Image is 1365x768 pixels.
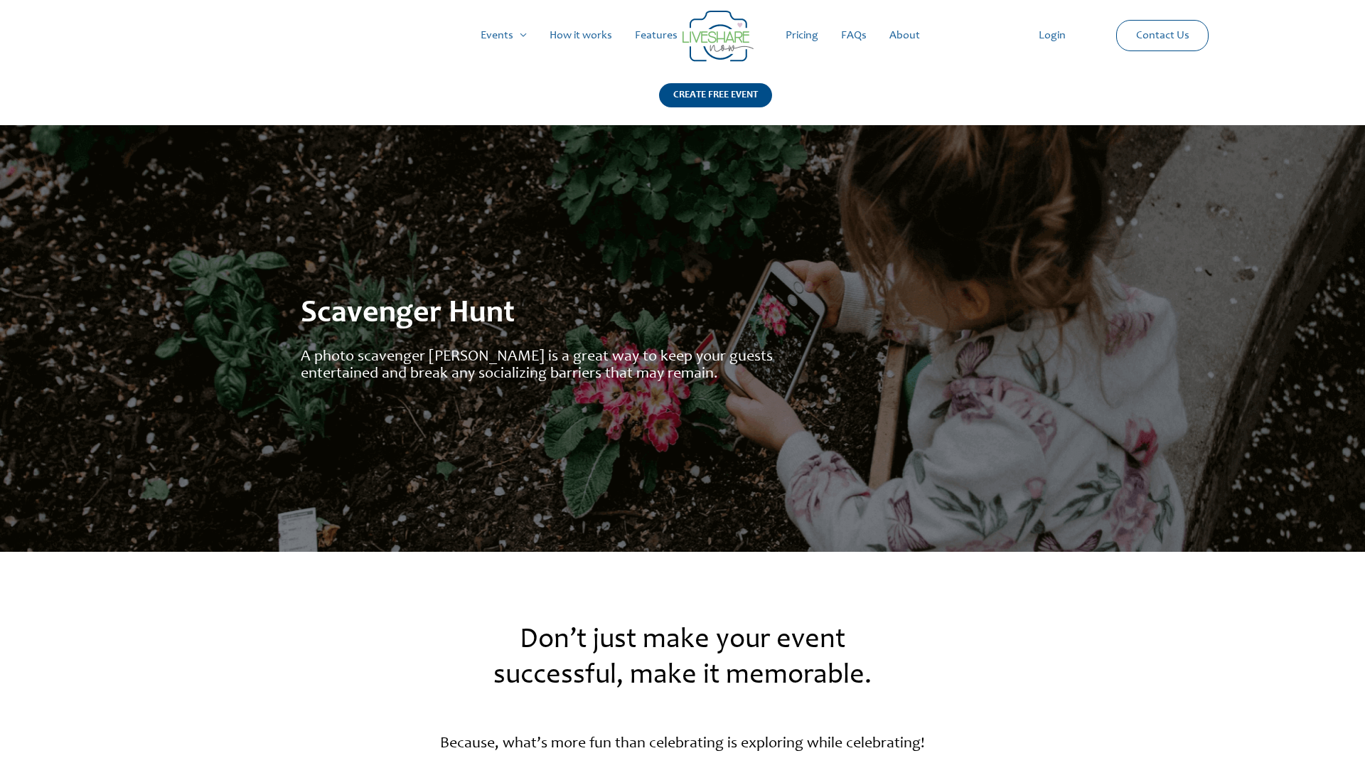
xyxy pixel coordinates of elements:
p: Because, what’s more fun than celebrating is exploring while celebrating! [294,730,1072,758]
h2: Scavenger Hunt [301,295,1065,334]
a: Features [623,13,689,58]
a: FAQs [830,13,878,58]
h2: Don’t just make your event successful, make it memorable. [294,623,1072,694]
a: Events [469,13,538,58]
a: Contact Us [1125,21,1201,50]
a: About [878,13,931,58]
div: CREATE FREE EVENT [659,83,772,107]
a: Login [1027,13,1077,58]
nav: Site Navigation [25,13,1340,58]
a: Pricing [774,13,830,58]
img: Group 14 | Live Photo Slideshow for Events | Create Free Events Album for Any Occasion [682,11,754,62]
a: CREATE FREE EVENT [659,83,772,125]
a: How it works [538,13,623,58]
div: A photo scavenger [PERSON_NAME] is a great way to keep your guests entertained and break any soci... [301,348,775,383]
